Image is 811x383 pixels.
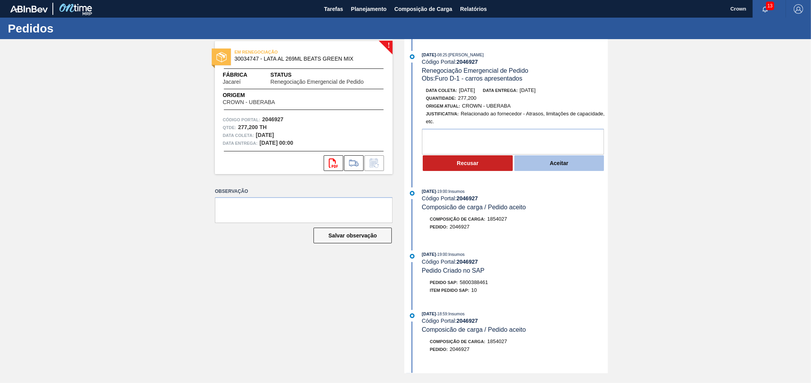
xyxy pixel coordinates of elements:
[753,4,778,14] button: Notificações
[447,311,465,316] span: : Insumos
[324,4,343,14] span: Tarefas
[436,53,447,57] span: - 08:25
[422,75,523,82] span: Obs: Furo D-1 - carros apresentados
[223,131,254,139] span: Data coleta:
[450,224,470,230] span: 2046927
[270,71,385,79] span: Status
[458,95,476,101] span: 277,200
[520,87,536,93] span: [DATE]
[223,99,275,105] span: CROWN - UBERABA
[223,124,236,131] span: Qtde :
[456,195,478,201] strong: 2046927
[223,71,265,79] span: Fábrica
[766,2,774,10] span: 13
[234,56,377,62] span: 30034747 - LATA AL 269ML BEATS GREEN MIX
[426,111,459,116] span: Justificativa:
[456,318,478,324] strong: 2046927
[410,254,415,259] img: atual
[234,48,344,56] span: EM RENEGOCIAÇÃO
[447,52,484,57] span: : [PERSON_NAME]
[422,67,528,74] span: Renegociação Emergencial de Pedido
[426,88,457,93] span: Data coleta:
[364,155,384,171] div: Informar alteração no pedido
[422,259,608,265] div: Código Portal:
[430,280,458,285] span: Pedido SAP:
[256,132,274,138] strong: [DATE]
[223,79,241,85] span: Jacareí
[422,311,436,316] span: [DATE]
[238,124,267,130] strong: 277,200 TH
[426,96,456,101] span: Quantidade :
[462,103,510,109] span: CROWN - UBERABA
[447,252,465,257] span: : Insumos
[426,104,460,108] span: Origem Atual:
[483,88,518,93] span: Data entrega:
[436,189,447,194] span: - 19:00
[410,313,415,318] img: atual
[430,225,448,229] span: Pedido :
[223,116,260,124] span: Código Portal:
[422,326,526,333] span: Composicão de carga / Pedido aceito
[10,5,48,13] img: TNhmsLtSVTkK8tSr43FrP2fwEKptu5GPRR3wAAAABJRU5ErkJggg==
[422,189,436,194] span: [DATE]
[456,59,478,65] strong: 2046927
[456,259,478,265] strong: 2046927
[450,346,470,352] span: 2046927
[459,87,475,93] span: [DATE]
[460,279,488,285] span: 5800388461
[260,140,293,146] strong: [DATE] 00:00
[422,204,526,210] span: Composicão de carga / Pedido aceito
[422,195,608,201] div: Código Portal:
[487,338,507,344] span: 1854027
[422,252,436,257] span: [DATE]
[794,4,803,14] img: Logout
[422,318,608,324] div: Código Portal:
[395,4,452,14] span: Composição de Carga
[216,52,227,62] img: status
[426,111,605,124] span: Relacionado ao fornecedor - Atrasos, limitações de capacidade, etc.
[436,252,447,257] span: - 19:00
[430,347,448,352] span: Pedido :
[314,228,392,243] button: Salvar observação
[422,267,485,274] span: Pedido Criado no SAP
[430,339,485,344] span: Composição de Carga :
[262,116,284,122] strong: 2046927
[422,52,436,57] span: [DATE]
[215,186,393,197] label: Observação
[436,312,447,316] span: - 18:59
[270,79,364,85] span: Renegociação Emergencial de Pedido
[430,288,469,293] span: Item pedido SAP:
[423,155,513,171] button: Recusar
[422,59,608,65] div: Código Portal:
[344,155,364,171] div: Ir para Composição de Carga
[223,91,297,99] span: Origem
[430,217,485,221] span: Composição de Carga :
[471,287,477,293] span: 10
[487,216,507,222] span: 1854027
[8,24,147,33] h1: Pedidos
[514,155,604,171] button: Aceitar
[447,189,465,194] span: : Insumos
[410,191,415,196] img: atual
[460,4,487,14] span: Relatórios
[324,155,343,171] div: Abrir arquivo PDF
[410,54,415,59] img: atual
[223,139,258,147] span: Data entrega:
[351,4,387,14] span: Planejamento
